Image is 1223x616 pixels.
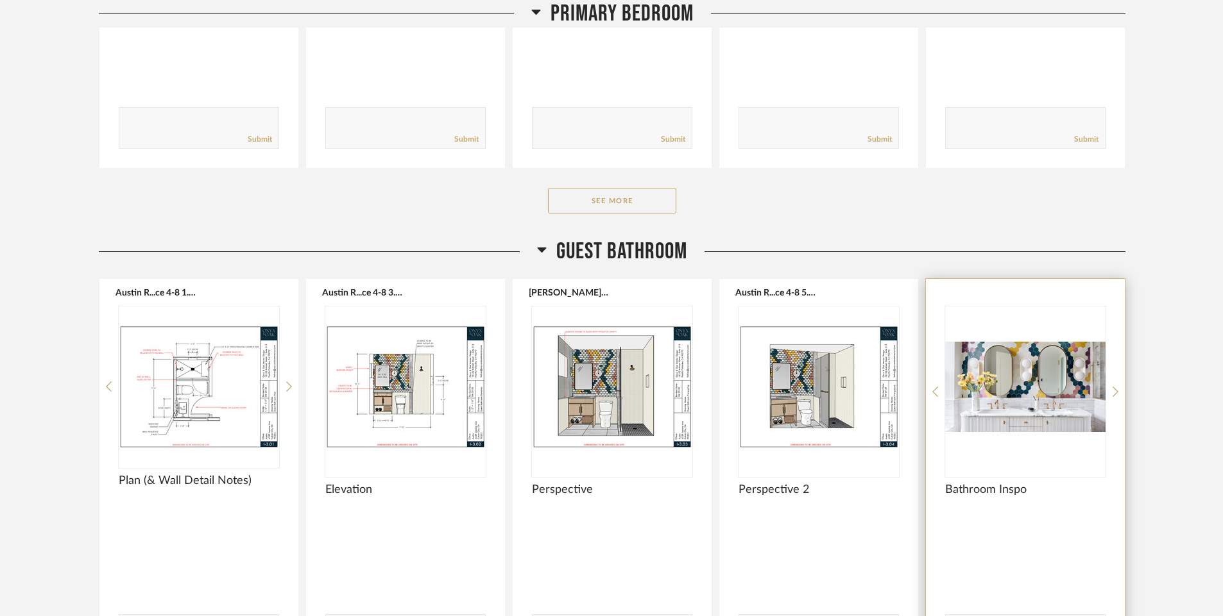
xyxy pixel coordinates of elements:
a: Submit [248,134,272,145]
button: Austin R...ce 4-8 3.pdf [322,287,402,297]
div: 0 [945,306,1106,467]
div: 0 [532,306,692,467]
span: Perspective [532,483,692,497]
img: undefined [945,306,1106,467]
img: undefined [532,306,692,467]
button: Austin R...ce 4-8 1.pdf [115,287,196,297]
button: [PERSON_NAME]..ce 4-8 4.pdf [529,287,609,297]
img: undefined [739,306,899,467]
button: See More [548,188,676,213]
span: Perspective 2 [739,483,899,497]
a: Submit [661,134,685,145]
button: Austin R...ce 4-8 5.pdf [735,287,816,297]
div: 0 [739,306,899,467]
a: Submit [868,134,892,145]
span: Guest Bathroom [556,238,687,265]
div: 0 [325,306,486,467]
img: undefined [119,306,279,467]
span: Bathroom Inspo [945,483,1106,497]
img: undefined [325,306,486,467]
span: Plan (& Wall Detail Notes) [119,474,279,488]
span: Elevation [325,483,486,497]
a: Submit [454,134,479,145]
a: Submit [1074,134,1099,145]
